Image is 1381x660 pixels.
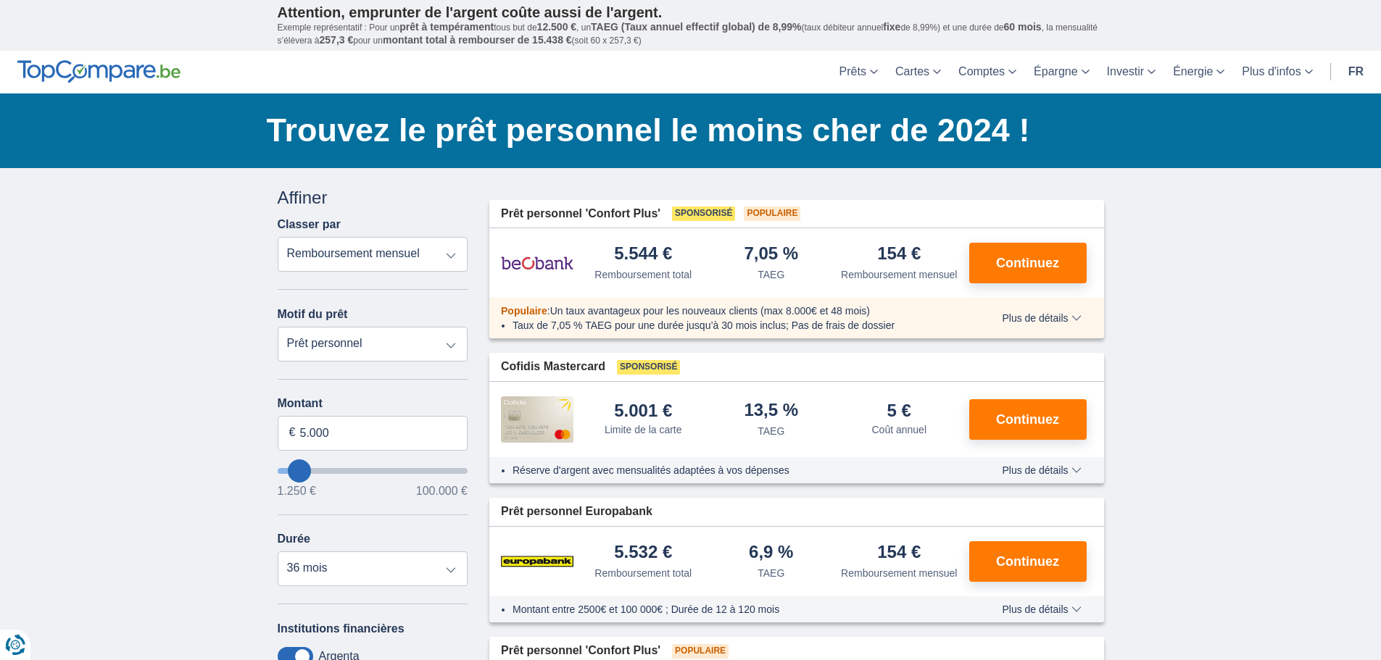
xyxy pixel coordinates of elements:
div: Coût annuel [871,422,926,437]
a: Comptes [950,51,1025,93]
span: Un taux avantageux pour les nouveaux clients (max 8.000€ et 48 mois) [550,305,870,317]
li: Taux de 7,05 % TAEG pour une durée jusqu’à 30 mois inclus; Pas de frais de dossier [513,318,960,333]
input: wantToBorrow [278,468,468,474]
a: Énergie [1164,51,1233,93]
span: 1.250 € [278,485,316,497]
li: Montant entre 2500€ et 100 000€ ; Durée de 12 à 120 mois [513,602,960,617]
div: TAEG [758,267,784,282]
div: TAEG [758,424,784,438]
a: fr [1340,51,1372,93]
label: Classer par [278,218,341,231]
span: Plus de détails [1002,465,1081,475]
span: TAEG (Taux annuel effectif global) de 8,99% [591,21,801,33]
span: Sponsorisé [617,360,680,375]
div: TAEG [758,566,784,580]
img: pret personnel Beobank [501,245,573,281]
a: Investir [1098,51,1165,93]
span: fixe [883,21,900,33]
img: pret personnel Cofidis CC [501,396,573,443]
div: 6,9 % [749,543,793,563]
span: 100.000 € [416,485,468,497]
span: montant total à rembourser de 15.438 € [383,34,572,46]
div: 5 € [887,402,911,419]
a: Épargne [1025,51,1098,93]
span: 60 mois [1004,21,1042,33]
li: Réserve d'argent avec mensualités adaptées à vos dépenses [513,463,960,477]
div: Remboursement mensuel [841,566,957,580]
a: Cartes [887,51,950,93]
span: Continuez [996,256,1059,270]
div: 154 € [877,245,921,264]
span: Plus de détails [1002,313,1081,323]
span: 12.500 € [537,21,577,33]
label: Institutions financières [278,622,405,635]
p: Exemple représentatif : Pour un tous but de , un (taux débiteur annuel de 8,99%) et une durée de ... [278,21,1104,47]
span: Continuez [996,413,1059,426]
button: Continuez [969,399,1087,440]
img: TopCompare [17,60,181,83]
div: Remboursement total [594,267,692,282]
span: Plus de détails [1002,604,1081,614]
div: 13,5 % [744,401,798,421]
span: Prêt personnel 'Confort Plus' [501,643,660,659]
span: Continuez [996,555,1059,568]
span: 257,3 € [320,34,354,46]
div: 7,05 % [744,245,798,264]
p: Attention, emprunter de l'argent coûte aussi de l'argent. [278,4,1104,21]
span: Prêt personnel Europabank [501,504,652,520]
button: Continuez [969,541,1087,582]
button: Plus de détails [991,603,1092,615]
span: € [289,425,296,441]
div: 5.544 € [614,245,672,264]
button: Plus de détails [991,464,1092,476]
div: Affiner [278,185,468,210]
a: Prêts [831,51,887,93]
span: Cofidis Mastercard [501,359,605,375]
button: Continuez [969,243,1087,283]
span: Sponsorisé [672,206,735,221]
div: 154 € [877,543,921,563]
span: prêt à tempérament [399,21,494,33]
a: Plus d'infos [1233,51,1321,93]
label: Motif du prêt [278,308,348,321]
span: Populaire [501,305,547,317]
div: Limite de la carte [605,422,682,437]
label: Durée [278,532,310,546]
div: Remboursement total [594,566,692,580]
span: Populaire [672,644,729,659]
button: Plus de détails [991,312,1092,324]
div: 5.532 € [614,543,672,563]
div: : [489,304,971,318]
img: pret personnel Europabank [501,543,573,580]
div: 5.001 € [614,402,672,419]
h1: Trouvez le prêt personnel le moins cher de 2024 ! [267,108,1104,153]
div: Remboursement mensuel [841,267,957,282]
label: Montant [278,397,468,410]
span: Populaire [744,206,800,221]
span: Prêt personnel 'Confort Plus' [501,206,660,222]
